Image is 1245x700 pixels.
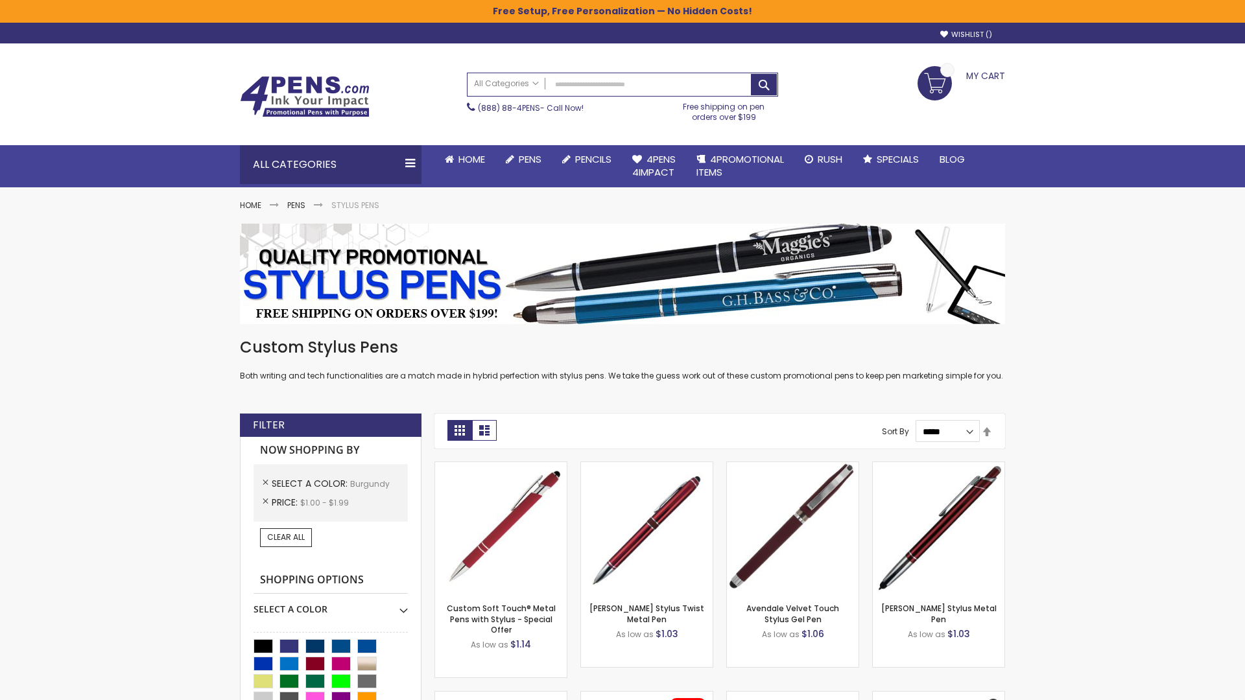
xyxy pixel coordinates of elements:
span: As low as [616,629,654,640]
img: Colter Stylus Twist Metal Pen-Burgundy [581,462,713,594]
a: Avendale Velvet Touch Stylus Gel Pen [746,603,839,624]
span: Home [458,152,485,166]
span: - Call Now! [478,102,584,113]
a: Home [434,145,495,174]
span: $1.03 [656,627,678,640]
span: $1.06 [801,627,824,640]
a: Specials [853,145,929,174]
strong: Stylus Pens [331,200,379,211]
img: Custom Soft Touch® Metal Pens with Stylus-Burgundy [435,462,567,594]
a: [PERSON_NAME] Stylus Twist Metal Pen [589,603,704,624]
div: Both writing and tech functionalities are a match made in hybrid perfection with stylus pens. We ... [240,337,1005,382]
a: Home [240,200,261,211]
div: All Categories [240,145,421,184]
span: Rush [818,152,842,166]
a: (888) 88-4PENS [478,102,540,113]
span: $1.14 [510,638,531,651]
div: Select A Color [254,594,408,616]
span: $1.00 - $1.99 [300,497,349,508]
span: 4Pens 4impact [632,152,676,179]
a: Wishlist [940,30,992,40]
span: 4PROMOTIONAL ITEMS [696,152,784,179]
span: Specials [877,152,919,166]
span: As low as [908,629,945,640]
span: Pens [519,152,541,166]
div: Free shipping on pen orders over $199 [670,97,779,122]
span: As low as [471,639,508,650]
a: Pens [495,145,552,174]
a: Custom Soft Touch® Metal Pens with Stylus - Special Offer [447,603,556,635]
a: 4Pens4impact [622,145,686,187]
img: 4Pens Custom Pens and Promotional Products [240,76,370,117]
img: Stylus Pens [240,224,1005,324]
strong: Shopping Options [254,566,408,594]
strong: Grid [447,420,472,441]
span: Price [272,496,300,509]
span: Blog [940,152,965,166]
a: Blog [929,145,975,174]
a: Rush [794,145,853,174]
img: Olson Stylus Metal Pen-Burgundy [873,462,1004,594]
span: Clear All [267,531,305,542]
h1: Custom Stylus Pens [240,337,1005,358]
a: Clear All [260,528,312,546]
img: Avendale Velvet Touch Stylus Gel Pen-Burgundy [727,462,859,594]
span: Select A Color [272,477,350,490]
strong: Filter [253,418,285,432]
a: 4PROMOTIONALITEMS [686,145,794,187]
span: $1.03 [947,627,970,640]
strong: Now Shopping by [254,437,408,464]
span: As low as [762,629,800,640]
span: Burgundy [350,478,390,489]
a: Colter Stylus Twist Metal Pen-Burgundy [581,461,713,472]
a: Olson Stylus Metal Pen-Burgundy [873,461,1004,472]
a: Avendale Velvet Touch Stylus Gel Pen-Burgundy [727,461,859,472]
label: Sort By [882,426,909,437]
a: Pencils [552,145,622,174]
a: [PERSON_NAME] Stylus Metal Pen [881,603,997,624]
a: All Categories [468,73,545,95]
span: Pencils [575,152,611,166]
a: Pens [287,200,305,211]
a: Custom Soft Touch® Metal Pens with Stylus-Burgundy [435,461,567,472]
span: All Categories [474,78,539,89]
